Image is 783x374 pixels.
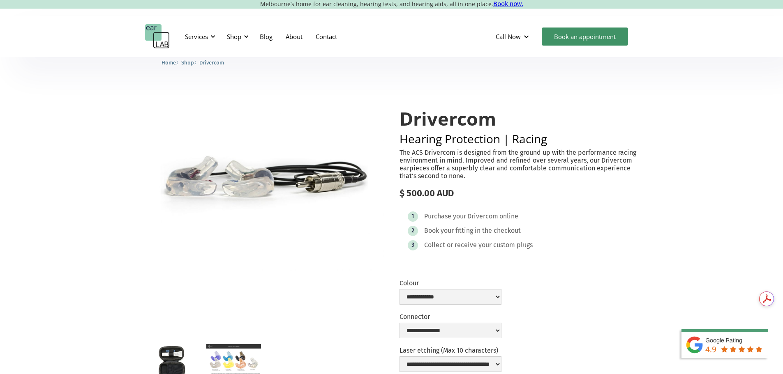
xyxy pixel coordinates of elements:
div: Shop [222,24,251,49]
div: $ 500.00 AUD [400,188,638,199]
div: Purchase your [424,212,466,220]
div: Services [180,24,218,49]
div: 1 [411,213,414,219]
span: Shop [181,60,194,66]
label: Laser etching (Max 10 characters) [400,346,501,354]
a: Contact [309,25,344,48]
div: Call Now [496,32,521,41]
img: Drivercom [145,92,384,271]
div: Collect or receive your custom plugs [424,241,533,249]
div: 2 [411,227,414,234]
a: Drivercom [199,58,224,66]
a: About [279,25,309,48]
div: Services [185,32,208,41]
div: Shop [227,32,241,41]
a: Home [162,58,176,66]
a: Blog [253,25,279,48]
div: Book your fitting in the checkout [424,227,521,235]
span: Home [162,60,176,66]
div: Drivercom [467,212,498,220]
a: Shop [181,58,194,66]
div: online [499,212,518,220]
a: home [145,24,170,49]
div: 3 [411,242,414,248]
p: The ACS Drivercom is designed from the ground up with the performance racing environment in mind.... [400,149,638,180]
div: Call Now [489,24,538,49]
label: Connector [400,313,501,321]
h2: Hearing Protection | Racing [400,133,638,145]
label: Colour [400,279,501,287]
li: 〉 [162,58,181,67]
a: Book an appointment [542,28,628,46]
h1: Drivercom [400,108,638,129]
span: Drivercom [199,60,224,66]
a: open lightbox [145,92,384,271]
li: 〉 [181,58,199,67]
